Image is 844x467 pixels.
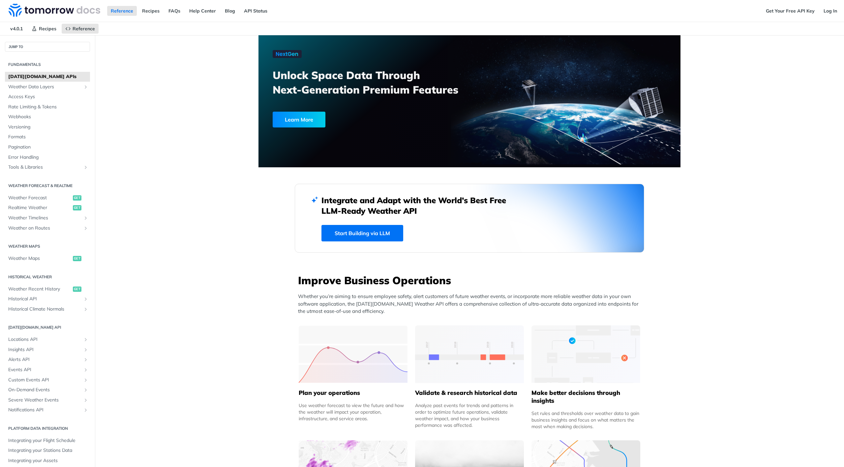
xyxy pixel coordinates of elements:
a: Access Keys [5,92,90,102]
button: Show subpages for Historical Climate Normals [83,307,88,312]
button: Show subpages for Events API [83,367,88,372]
span: Custom Events API [8,377,81,383]
button: Show subpages for Severe Weather Events [83,398,88,403]
img: NextGen [273,50,302,58]
span: Alerts API [8,356,81,363]
a: Recipes [138,6,163,16]
span: Weather on Routes [8,225,81,232]
a: Integrating your Flight Schedule [5,436,90,446]
a: FAQs [165,6,184,16]
a: Rate Limiting & Tokens [5,102,90,112]
a: Weather Mapsget [5,254,90,263]
a: Start Building via LLM [321,225,403,241]
a: Integrating your Stations Data [5,446,90,455]
span: Rate Limiting & Tokens [8,104,88,110]
span: Events API [8,367,81,373]
a: Reference [62,24,99,34]
a: Webhooks [5,112,90,122]
a: Weather on RoutesShow subpages for Weather on Routes [5,223,90,233]
a: Historical Climate NormalsShow subpages for Historical Climate Normals [5,304,90,314]
h2: Historical Weather [5,274,90,280]
a: Historical APIShow subpages for Historical API [5,294,90,304]
span: Integrating your Stations Data [8,447,88,454]
a: [DATE][DOMAIN_NAME] APIs [5,72,90,82]
a: Severe Weather EventsShow subpages for Severe Weather Events [5,395,90,405]
span: Tools & Libraries [8,164,81,171]
h2: Fundamentals [5,62,90,68]
span: get [73,287,81,292]
span: Pagination [8,144,88,151]
button: Show subpages for Notifications API [83,407,88,413]
span: Weather Timelines [8,215,81,221]
h2: [DATE][DOMAIN_NAME] API [5,324,90,330]
a: Get Your Free API Key [762,6,818,16]
button: Show subpages for Alerts API [83,357,88,362]
span: Integrating your Assets [8,457,88,464]
span: On-Demand Events [8,387,81,393]
button: Show subpages for Historical API [83,296,88,302]
img: a22d113-group-496-32x.svg [531,325,640,383]
span: Notifications API [8,407,81,413]
button: JUMP TO [5,42,90,52]
h3: Unlock Space Data Through Next-Generation Premium Features [273,68,477,97]
button: Show subpages for Weather on Routes [83,226,88,231]
span: get [73,195,81,201]
a: Reference [107,6,137,16]
button: Show subpages for Weather Timelines [83,215,88,221]
div: Analyze past events for trends and patterns in order to optimize future operations, validate weat... [415,402,524,428]
span: get [73,256,81,261]
span: Historical API [8,296,81,302]
a: Locations APIShow subpages for Locations API [5,335,90,344]
h5: Plan your operations [299,389,407,397]
h3: Improve Business Operations [298,273,644,288]
span: Recipes [39,26,56,32]
button: Show subpages for Custom Events API [83,377,88,383]
a: Help Center [186,6,220,16]
a: Insights APIShow subpages for Insights API [5,345,90,355]
span: Integrating your Flight Schedule [8,437,88,444]
span: Formats [8,134,88,140]
span: Severe Weather Events [8,397,81,403]
h2: Weather Forecast & realtime [5,183,90,189]
h5: Validate & research historical data [415,389,524,397]
span: Insights API [8,346,81,353]
h2: Weather Maps [5,243,90,249]
a: Events APIShow subpages for Events API [5,365,90,375]
a: Weather Recent Historyget [5,284,90,294]
h2: Platform DATA integration [5,426,90,431]
button: Show subpages for Tools & Libraries [83,165,88,170]
span: Realtime Weather [8,205,71,211]
a: Integrating your Assets [5,456,90,466]
a: Weather Data LayersShow subpages for Weather Data Layers [5,82,90,92]
a: Blog [221,6,239,16]
img: Tomorrow.io Weather API Docs [9,4,100,17]
span: Webhooks [8,114,88,120]
a: Formats [5,132,90,142]
a: Error Handling [5,152,90,162]
button: Show subpages for Weather Data Layers [83,84,88,90]
span: Error Handling [8,154,88,161]
img: 13d7ca0-group-496-2.svg [415,325,524,383]
div: Set rules and thresholds over weather data to gain business insights and focus on what matters th... [531,410,640,430]
a: Versioning [5,122,90,132]
span: Access Keys [8,94,88,100]
a: Weather TimelinesShow subpages for Weather Timelines [5,213,90,223]
a: Recipes [28,24,60,34]
span: Weather Recent History [8,286,71,292]
button: Show subpages for On-Demand Events [83,387,88,393]
a: Tools & LibrariesShow subpages for Tools & Libraries [5,162,90,172]
a: Weather Forecastget [5,193,90,203]
span: Weather Data Layers [8,84,81,90]
button: Show subpages for Insights API [83,347,88,352]
span: Weather Forecast [8,195,71,201]
span: Reference [73,26,95,32]
div: Learn More [273,112,325,127]
a: On-Demand EventsShow subpages for On-Demand Events [5,385,90,395]
span: Weather Maps [8,255,71,262]
span: Versioning [8,124,88,130]
h5: Make better decisions through insights [531,389,640,405]
span: [DATE][DOMAIN_NAME] APIs [8,73,88,80]
a: Learn More [273,112,436,127]
a: API Status [240,6,271,16]
a: Alerts APIShow subpages for Alerts API [5,355,90,365]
